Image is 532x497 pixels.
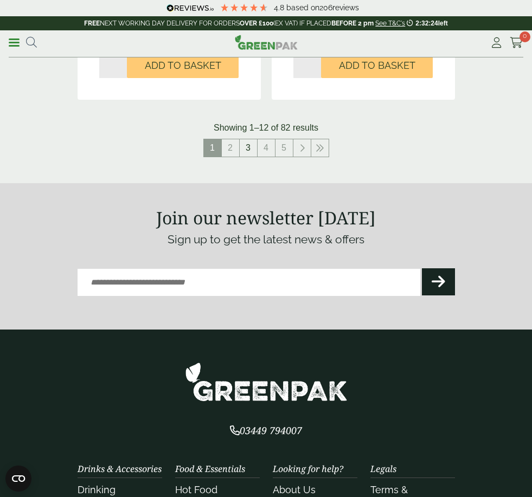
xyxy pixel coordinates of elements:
[275,139,293,157] a: 5
[214,121,318,134] p: Showing 1–12 of 82 results
[127,52,239,78] button: Add to Basket
[510,35,523,51] a: 0
[185,362,348,402] img: GreenPak Supplies
[204,139,221,157] span: 1
[145,60,221,72] span: Add to Basket
[490,37,503,48] i: My Account
[222,139,239,157] a: 2
[332,3,359,12] span: reviews
[286,3,319,12] span: Based on
[274,3,286,12] span: 4.8
[321,52,433,78] button: Add to Basket
[438,20,448,27] span: left
[5,466,31,492] button: Open CMP widget
[78,231,455,248] p: Sign up to get the latest news & offers
[331,20,374,27] strong: BEFORE 2 pm
[258,139,275,157] a: 4
[510,37,523,48] i: Cart
[166,4,214,12] img: REVIEWS.io
[273,484,316,495] a: About Us
[415,20,438,27] span: 2:32:24
[84,20,100,27] strong: FREE
[240,139,257,157] a: 3
[156,206,376,229] strong: Join our newsletter [DATE]
[235,35,298,50] img: GreenPak Supplies
[230,426,302,436] a: 03449 794007
[319,3,332,12] span: 206
[339,60,415,72] span: Add to Basket
[230,424,302,437] span: 03449 794007
[220,3,268,12] div: 4.79 Stars
[240,20,273,27] strong: OVER £100
[375,20,405,27] a: See T&C's
[520,31,530,42] span: 0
